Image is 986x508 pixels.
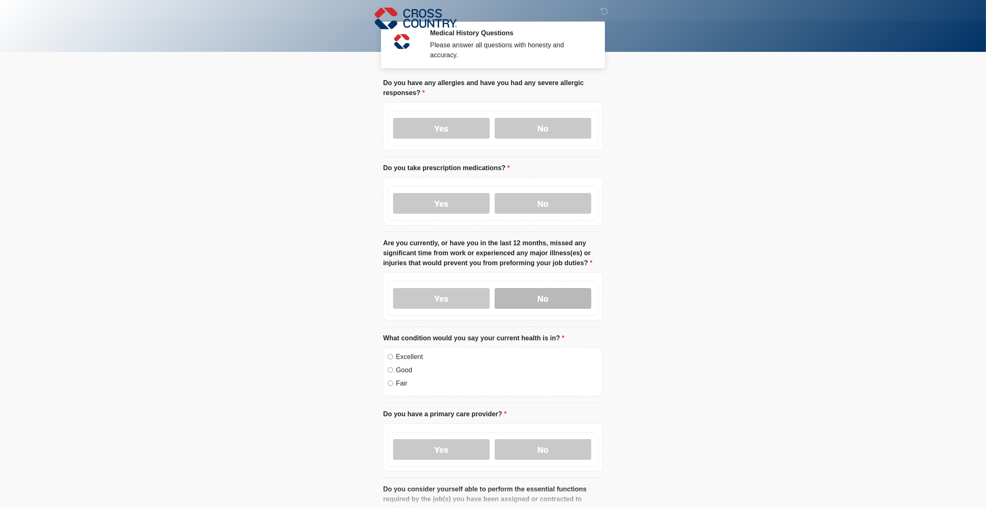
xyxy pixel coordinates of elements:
label: Yes [393,193,490,214]
label: Excellent [396,352,598,362]
label: Yes [393,439,490,460]
input: Good [388,367,393,373]
label: No [495,288,591,309]
img: Agent Avatar [389,29,414,54]
label: Are you currently, or have you in the last 12 months, missed any significant time from work or ex... [383,238,603,268]
input: Excellent [388,354,393,359]
label: No [495,118,591,139]
label: Yes [393,118,490,139]
label: Yes [393,288,490,309]
input: Fair [388,381,393,386]
label: No [495,193,591,214]
img: Cross Country Logo [375,6,457,30]
label: Good [396,365,598,375]
label: Fair [396,379,598,388]
label: No [495,439,591,460]
label: Do you have any allergies and have you had any severe allergic responses? [383,78,603,98]
div: Please answer all questions with honesty and accuracy. [430,40,590,60]
label: Do you have a primary care provider? [383,409,507,419]
label: Do you take prescription medications? [383,163,510,173]
label: What condition would you say your current health is in? [383,333,564,343]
